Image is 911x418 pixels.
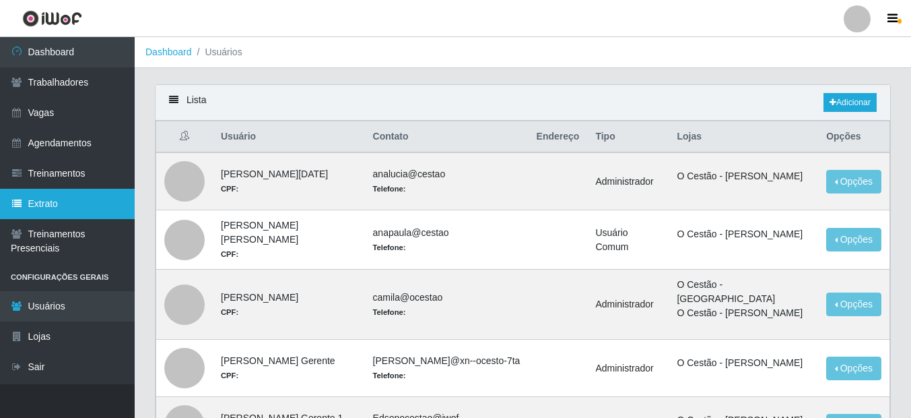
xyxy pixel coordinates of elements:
strong: Telefone: [373,371,406,380]
td: [PERSON_NAME][DATE] [213,152,365,210]
li: O Cestão - [PERSON_NAME] [677,356,810,370]
strong: Telefone: [373,243,406,251]
a: Dashboard [145,47,192,57]
td: Administrador [587,340,669,397]
div: Lista [156,85,890,121]
strong: CPF: [221,371,238,380]
td: Administrador [587,270,669,340]
button: Opções [826,293,881,316]
td: Usuário Comum [587,210,669,270]
strong: CPF: [221,308,238,316]
th: Tipo [587,121,669,153]
li: O Cestão - [PERSON_NAME] [677,169,810,183]
th: Usuário [213,121,365,153]
li: Usuários [192,45,242,59]
td: [PERSON_NAME] [213,270,365,340]
li: O Cestão - [PERSON_NAME] [677,227,810,241]
strong: Telefone: [373,185,406,193]
strong: Telefone: [373,308,406,316]
a: Adicionar [823,93,877,112]
td: camila@ocestao [365,270,529,340]
td: Administrador [587,152,669,210]
strong: CPF: [221,250,238,258]
td: [PERSON_NAME]@xn--ocesto-7ta [365,340,529,397]
img: CoreUI Logo [22,10,82,27]
button: Opções [826,228,881,251]
button: Opções [826,357,881,380]
th: Endereço [529,121,588,153]
th: Lojas [669,121,818,153]
li: O Cestão - [GEOGRAPHIC_DATA] [677,278,810,306]
nav: breadcrumb [135,37,911,68]
td: [PERSON_NAME] [PERSON_NAME] [213,210,365,270]
td: [PERSON_NAME] Gerente [213,340,365,397]
td: anapaula@cestao [365,210,529,270]
strong: CPF: [221,185,238,193]
th: Opções [818,121,889,153]
th: Contato [365,121,529,153]
li: O Cestão - [PERSON_NAME] [677,306,810,320]
button: Opções [826,170,881,193]
td: analucia@cestao [365,152,529,210]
